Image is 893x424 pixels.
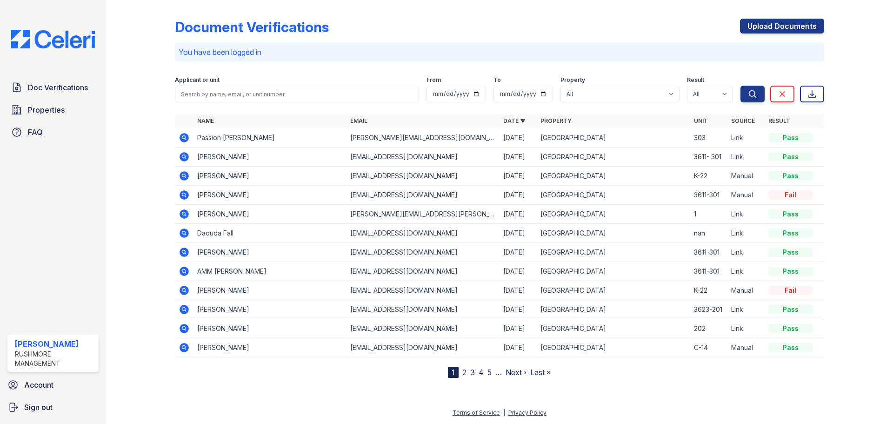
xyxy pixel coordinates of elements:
[690,319,727,338] td: 202
[690,128,727,148] td: 303
[540,117,572,124] a: Property
[690,338,727,357] td: C-14
[347,243,500,262] td: [EMAIL_ADDRESS][DOMAIN_NAME]
[175,86,419,102] input: Search by name, email, or unit number
[500,319,537,338] td: [DATE]
[500,281,537,300] td: [DATE]
[500,300,537,319] td: [DATE]
[179,47,820,58] p: You have been logged in
[4,398,102,417] a: Sign out
[537,205,690,224] td: [GEOGRAPHIC_DATA]
[347,128,500,148] td: [PERSON_NAME][EMAIL_ADDRESS][DOMAIN_NAME]
[479,368,484,377] a: 4
[537,319,690,338] td: [GEOGRAPHIC_DATA]
[4,30,102,48] img: CE_Logo_Blue-a8612792a0a2168367f1c8372b55b34899dd931a85d93a1a3d3e32e68fde9ad4.png
[462,368,466,377] a: 2
[347,224,500,243] td: [EMAIL_ADDRESS][DOMAIN_NAME]
[727,319,765,338] td: Link
[690,167,727,186] td: K-22
[503,409,505,416] div: |
[537,148,690,167] td: [GEOGRAPHIC_DATA]
[768,248,813,257] div: Pass
[768,117,790,124] a: Result
[193,300,347,319] td: [PERSON_NAME]
[347,186,500,205] td: [EMAIL_ADDRESS][DOMAIN_NAME]
[500,243,537,262] td: [DATE]
[470,368,475,377] a: 3
[506,368,526,377] a: Next ›
[727,148,765,167] td: Link
[347,262,500,281] td: [EMAIL_ADDRESS][DOMAIN_NAME]
[193,186,347,205] td: [PERSON_NAME]
[4,376,102,394] a: Account
[768,286,813,295] div: Fail
[7,123,99,141] a: FAQ
[347,167,500,186] td: [EMAIL_ADDRESS][DOMAIN_NAME]
[347,148,500,167] td: [EMAIL_ADDRESS][DOMAIN_NAME]
[537,300,690,319] td: [GEOGRAPHIC_DATA]
[495,367,502,378] span: …
[690,243,727,262] td: 3611-301
[453,409,500,416] a: Terms of Service
[347,205,500,224] td: [PERSON_NAME][EMAIL_ADDRESS][PERSON_NAME][DOMAIN_NAME]
[690,148,727,167] td: 3611- 301
[768,267,813,276] div: Pass
[427,76,441,84] label: From
[197,117,214,124] a: Name
[537,281,690,300] td: [GEOGRAPHIC_DATA]
[768,343,813,352] div: Pass
[15,350,95,368] div: Rushmore Management
[690,205,727,224] td: 1
[690,262,727,281] td: 3611-301
[24,402,53,413] span: Sign out
[500,338,537,357] td: [DATE]
[28,82,88,93] span: Doc Verifications
[347,300,500,319] td: [EMAIL_ADDRESS][DOMAIN_NAME]
[508,409,546,416] a: Privacy Policy
[727,186,765,205] td: Manual
[537,167,690,186] td: [GEOGRAPHIC_DATA]
[768,152,813,162] div: Pass
[175,19,329,35] div: Document Verifications
[500,224,537,243] td: [DATE]
[537,338,690,357] td: [GEOGRAPHIC_DATA]
[537,186,690,205] td: [GEOGRAPHIC_DATA]
[690,224,727,243] td: nan
[193,148,347,167] td: [PERSON_NAME]
[537,243,690,262] td: [GEOGRAPHIC_DATA]
[727,262,765,281] td: Link
[690,186,727,205] td: 3611-301
[740,19,824,34] a: Upload Documents
[193,338,347,357] td: [PERSON_NAME]
[727,205,765,224] td: Link
[347,319,500,338] td: [EMAIL_ADDRESS][DOMAIN_NAME]
[537,128,690,148] td: [GEOGRAPHIC_DATA]
[560,76,585,84] label: Property
[7,78,99,97] a: Doc Verifications
[193,167,347,186] td: [PERSON_NAME]
[193,243,347,262] td: [PERSON_NAME]
[694,117,708,124] a: Unit
[768,133,813,142] div: Pass
[727,128,765,148] td: Link
[500,167,537,186] td: [DATE]
[727,243,765,262] td: Link
[500,186,537,205] td: [DATE]
[28,127,43,138] span: FAQ
[347,338,500,357] td: [EMAIL_ADDRESS][DOMAIN_NAME]
[503,117,526,124] a: Date ▼
[350,117,367,124] a: Email
[727,167,765,186] td: Manual
[768,171,813,181] div: Pass
[690,300,727,319] td: 3623-201
[768,229,813,238] div: Pass
[493,76,501,84] label: To
[193,205,347,224] td: [PERSON_NAME]
[731,117,755,124] a: Source
[347,281,500,300] td: [EMAIL_ADDRESS][DOMAIN_NAME]
[768,324,813,333] div: Pass
[193,128,347,148] td: Passion [PERSON_NAME]
[175,76,220,84] label: Applicant or unit
[193,224,347,243] td: Daouda Fall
